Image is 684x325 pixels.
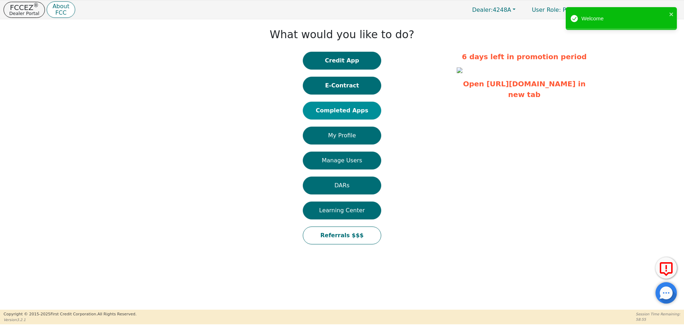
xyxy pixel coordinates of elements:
[525,3,592,17] p: Primary
[303,127,381,144] button: My Profile
[457,67,462,73] img: 400a3df6-7658-4c93-9815-dd57b8d36f0b
[581,15,667,23] div: Welcome
[47,1,75,18] button: AboutFCC
[4,2,45,18] button: FCCEZ®Dealer Portal
[303,227,381,244] button: Referrals $$$
[303,202,381,219] button: Learning Center
[463,80,586,99] a: Open [URL][DOMAIN_NAME] in new tab
[532,6,561,13] span: User Role :
[52,4,69,9] p: About
[457,51,592,62] p: 6 days left in promotion period
[636,317,680,322] p: 58:55
[303,177,381,194] button: DARs
[4,317,136,323] p: Version 3.2.1
[303,77,381,95] button: E-Contract
[525,3,592,17] a: User Role: Primary
[303,102,381,120] button: Completed Apps
[655,257,677,279] button: Report Error to FCC
[270,28,414,41] h1: What would you like to do?
[465,4,523,15] button: Dealer:4248A
[9,4,39,11] p: FCCEZ
[472,6,511,13] span: 4248A
[636,311,680,317] p: Session Time Remaining:
[472,6,493,13] span: Dealer:
[97,312,136,316] span: All Rights Reserved.
[33,2,39,9] sup: ®
[52,10,69,16] p: FCC
[9,11,39,16] p: Dealer Portal
[669,10,674,18] button: close
[4,311,136,318] p: Copyright © 2015- 2025 First Credit Corporation.
[303,52,381,70] button: Credit App
[594,4,680,15] button: 4248A:[PERSON_NAME]
[303,152,381,169] button: Manage Users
